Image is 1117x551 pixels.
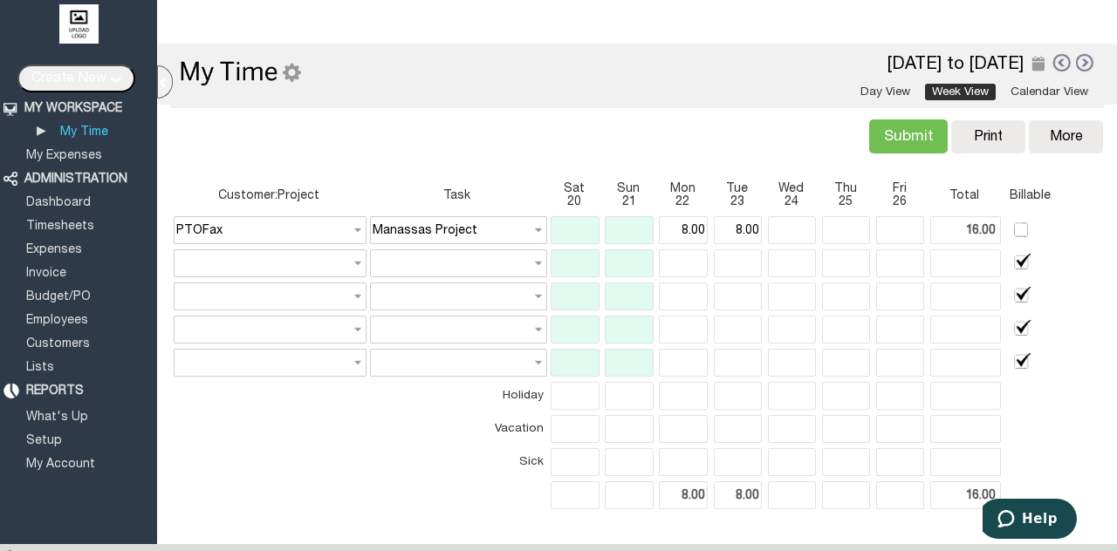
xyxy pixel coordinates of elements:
[59,4,99,44] img: upload logo
[1004,84,1095,100] a: Calendar View
[983,499,1077,542] iframe: Opens a widget where you can find more information
[876,182,923,195] span: Fri
[58,126,111,138] a: My Time
[659,182,706,195] span: Mon
[24,338,93,350] a: Customers
[24,291,93,303] a: Budget/PO
[24,268,69,279] a: Invoice
[24,150,105,161] a: My Expenses
[887,57,1024,72] label: [DATE] to [DATE]
[768,182,815,195] span: Wed
[370,180,544,211] th: Task
[24,412,91,423] a: What's Up
[174,216,367,244] input: PTOFax
[24,459,98,470] a: My Account
[24,435,65,446] a: Setup
[37,123,50,139] div: ▶
[714,182,761,195] span: Tue
[714,195,761,208] span: 23
[768,195,815,208] span: 24
[370,448,544,476] td: Sick
[1004,180,1054,211] th: Billable
[925,84,996,100] a: Week View
[1050,9,1086,38] img: Help
[876,195,923,208] span: 26
[179,58,301,85] img: MyTimeGear.png
[605,182,652,195] span: Sun
[24,244,85,255] a: Expenses
[930,180,997,211] th: Total
[24,101,122,116] div: MY WORKSPACE
[24,172,127,187] div: ADMINISTRATION
[551,195,598,208] span: 20
[370,415,544,443] td: Vacation
[17,65,135,92] input: Create New
[822,182,869,195] span: Thu
[174,180,363,211] th: Customer:Project
[24,221,97,232] a: Timesheets
[157,65,173,99] div: Hide Menus
[960,129,1017,145] div: Print
[24,197,93,208] a: Dashboard
[24,385,86,397] a: REPORTS
[822,195,869,208] span: 25
[370,382,544,410] td: Holiday
[869,119,948,153] input: Submit
[1050,129,1083,145] div: More
[551,182,598,195] span: Sat
[853,84,917,100] a: Day View
[659,195,706,208] span: 22
[24,362,57,373] a: Lists
[605,195,652,208] span: 21
[24,315,91,326] a: Employees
